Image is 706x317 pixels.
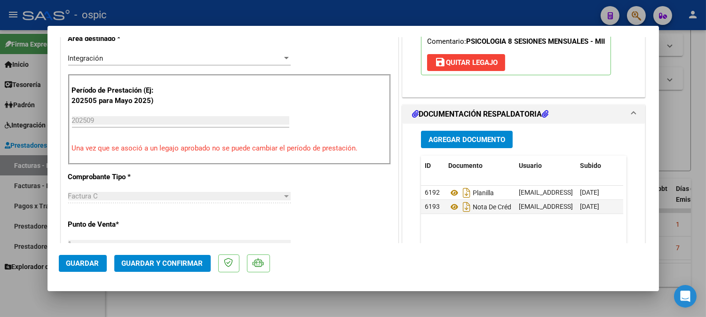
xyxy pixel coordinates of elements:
span: Guardar y Confirmar [122,259,203,268]
button: Quitar Legajo [427,54,505,71]
datatable-header-cell: Documento [444,156,515,176]
button: Guardar [59,255,107,272]
datatable-header-cell: ID [421,156,444,176]
span: Agregar Documento [428,135,505,144]
span: Factura C [68,192,98,200]
span: 6192 [425,189,440,196]
datatable-header-cell: Subido [576,156,623,176]
p: Punto de Venta [68,219,165,230]
span: 6193 [425,203,440,210]
p: Comprobante Tipo * [68,172,165,182]
span: Documento [448,162,483,169]
i: Descargar documento [460,199,473,214]
h1: DOCUMENTACIÓN RESPALDATORIA [412,109,548,120]
span: Guardar [66,259,99,268]
mat-expansion-panel-header: DOCUMENTACIÓN RESPALDATORIA [403,105,645,124]
datatable-header-cell: Usuario [515,156,576,176]
span: Integración [68,54,103,63]
button: Agregar Documento [421,131,513,148]
span: [EMAIL_ADDRESS][DOMAIN_NAME] - [PERSON_NAME] [519,203,678,210]
span: Usuario [519,162,542,169]
span: [DATE] [580,189,599,196]
span: Nota De Crédito [448,203,519,211]
mat-icon: save [435,56,446,68]
div: Open Intercom Messenger [674,285,697,308]
button: Guardar y Confirmar [114,255,211,272]
span: [DATE] [580,203,599,210]
p: Una vez que se asoció a un legajo aprobado no se puede cambiar el período de prestación. [72,143,387,154]
span: Subido [580,162,601,169]
p: Período de Prestación (Ej: 202505 para Mayo 2025) [72,85,167,106]
i: Descargar documento [460,185,473,200]
p: Area destinado * [68,33,165,44]
span: ID [425,162,431,169]
span: Planilla [448,189,494,197]
span: Quitar Legajo [435,58,498,67]
span: Comentario: [427,37,605,46]
strong: PSICOLOGIA 8 SESIONES MENSUALES - MII [466,37,605,46]
span: [EMAIL_ADDRESS][DOMAIN_NAME] - [PERSON_NAME] [519,189,678,196]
